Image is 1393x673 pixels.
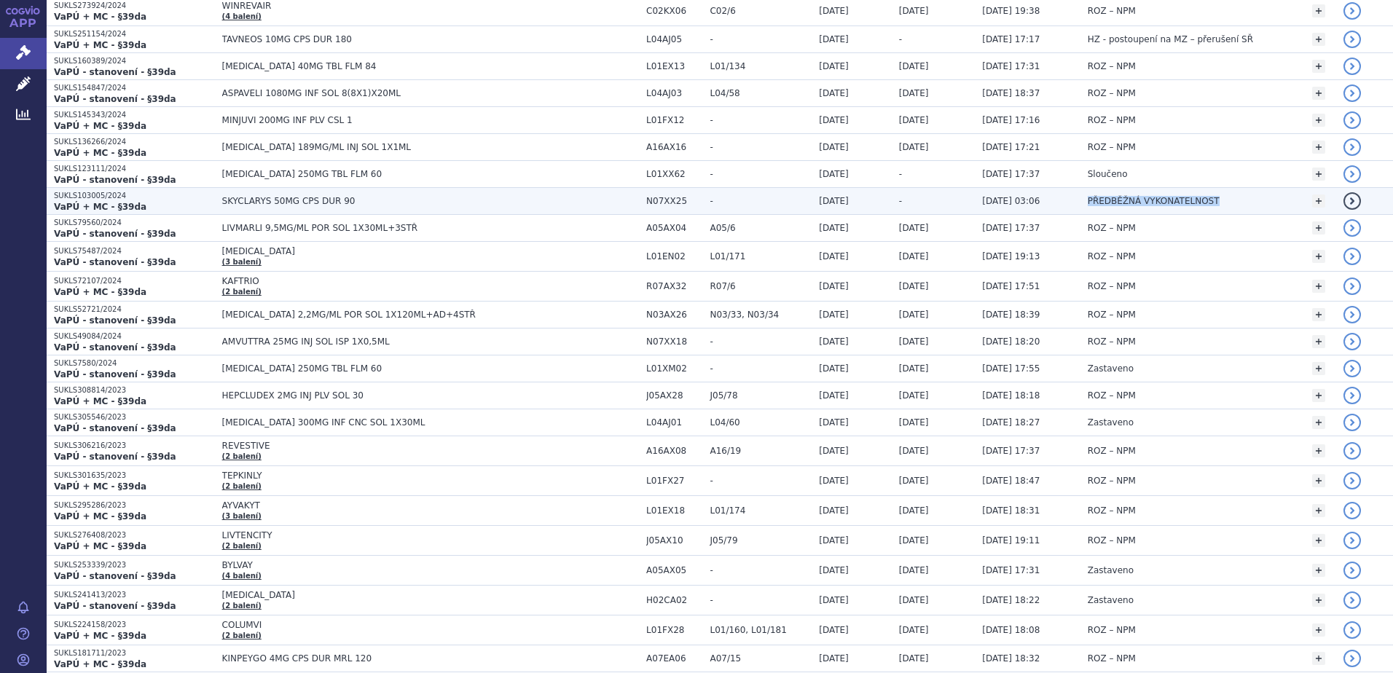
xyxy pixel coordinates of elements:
span: [DATE] [899,363,929,374]
span: L01FX12 [646,115,702,125]
a: + [1312,623,1325,637]
span: [DATE] [819,505,849,516]
span: A07EA06 [646,653,702,664]
span: [DATE] [899,565,929,575]
span: [DATE] [899,476,929,486]
span: [MEDICAL_DATA] 300MG INF CNC SOL 1X30ML [222,417,586,428]
span: [DATE] 18:47 [982,476,1040,486]
p: SUKLS181711/2023 [54,648,215,658]
span: [DATE] [819,223,849,233]
p: SUKLS160389/2024 [54,56,215,66]
span: L01XX62 [646,169,702,179]
span: TEPKINLY [222,471,586,481]
span: [MEDICAL_DATA] 250MG TBL FLM 60 [222,363,586,374]
span: [MEDICAL_DATA] [222,590,586,600]
p: SUKLS305546/2023 [54,412,215,422]
strong: VaPÚ - stanovení - §39da [54,571,176,581]
span: [DATE] [819,653,849,664]
p: SUKLS251154/2024 [54,29,215,39]
strong: VaPÚ - stanovení - §39da [54,452,176,462]
span: ROZ – NPM [1088,281,1136,291]
p: SUKLS273924/2024 [54,1,215,11]
span: L01FX27 [646,476,702,486]
span: [DATE] [819,595,849,605]
a: detail [1343,502,1361,519]
a: detail [1343,306,1361,323]
span: ROZ – NPM [1088,142,1136,152]
span: ROZ – NPM [1088,223,1136,233]
a: detail [1343,387,1361,404]
span: N03/33, N03/34 [710,310,812,320]
a: detail [1343,138,1361,156]
span: A16/19 [710,446,812,456]
span: N07XX25 [646,196,702,206]
span: ROZ – NPM [1088,6,1136,16]
span: [DATE] 19:38 [982,6,1040,16]
span: [DATE] [899,535,929,546]
span: ROZ – NPM [1088,535,1136,546]
span: [DATE] [899,390,929,401]
a: (3 balení) [222,258,262,266]
a: detail [1343,111,1361,129]
span: [DATE] [819,115,849,125]
p: SUKLS154847/2024 [54,83,215,93]
span: [DATE] [819,169,849,179]
a: (2 balení) [222,452,262,460]
span: N03AX26 [646,310,702,320]
a: + [1312,87,1325,100]
span: [DATE] 17:16 [982,115,1040,125]
strong: VaPÚ + MC - §39da [54,148,146,158]
span: L04AJ05 [646,34,702,44]
span: [DATE] 18:22 [982,595,1040,605]
span: Sloučeno [1088,169,1128,179]
a: (4 balení) [222,12,262,20]
strong: VaPÚ + MC - §39da [54,396,146,406]
span: L01EX13 [646,61,702,71]
span: - [899,169,902,179]
span: Zastaveno [1088,417,1134,428]
p: SUKLS52721/2024 [54,304,215,315]
span: - [710,565,812,575]
span: J05/78 [710,390,812,401]
a: + [1312,474,1325,487]
span: [DATE] 17:37 [982,223,1040,233]
span: [DATE] [819,142,849,152]
span: [DATE] 17:51 [982,281,1040,291]
span: - [710,142,812,152]
strong: VaPÚ + MC - §39da [54,202,146,212]
span: - [710,476,812,486]
a: (3 balení) [222,512,262,520]
span: - [899,34,902,44]
span: ROZ – NPM [1088,88,1136,98]
strong: VaPÚ + MC - §39da [54,287,146,297]
span: ROZ – NPM [1088,625,1136,635]
a: detail [1343,532,1361,549]
span: - [710,336,812,347]
a: + [1312,504,1325,517]
a: + [1312,114,1325,127]
span: - [710,363,812,374]
span: ROZ – NPM [1088,446,1136,456]
a: + [1312,280,1325,293]
p: SUKLS276408/2023 [54,530,215,540]
span: SKYCLARYS 50MG CPS DUR 90 [222,196,586,206]
p: SUKLS224158/2023 [54,620,215,630]
span: [DATE] [819,61,849,71]
span: - [710,595,812,605]
span: - [710,115,812,125]
a: (4 balení) [222,572,262,580]
p: SUKLS72107/2024 [54,276,215,286]
span: ROZ – NPM [1088,653,1136,664]
a: detail [1343,192,1361,210]
span: L04/60 [710,417,812,428]
span: [DATE] 19:13 [982,251,1040,261]
span: [DATE] [899,251,929,261]
a: + [1312,168,1325,181]
a: detail [1343,360,1361,377]
span: A05/6 [710,223,812,233]
span: J05AX10 [646,535,702,546]
strong: VaPÚ - stanovení - §39da [54,369,176,379]
p: SUKLS306216/2023 [54,441,215,451]
strong: VaPÚ - stanovení - §39da [54,175,176,185]
span: [DATE] 19:11 [982,535,1040,546]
